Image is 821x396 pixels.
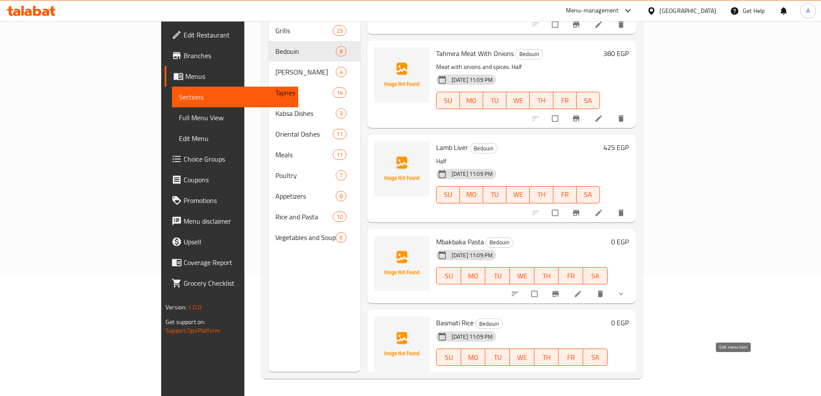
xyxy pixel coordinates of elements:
div: items [333,150,347,160]
span: Select to update [547,205,565,221]
button: MO [461,267,486,284]
button: Branch-specific-item [546,284,567,303]
a: Edit Restaurant [165,25,298,45]
span: 11 [333,151,346,159]
span: MO [463,188,480,201]
button: MO [461,349,486,366]
span: 8 [336,192,346,200]
p: Meat with onions and spices. Half [436,62,600,72]
span: Appetizers [275,191,336,201]
span: SU [440,351,458,364]
span: [DATE] 11:09 PM [448,333,496,341]
span: Bedouin [275,46,336,56]
span: 1.0.0 [188,302,201,313]
span: Full Menu View [179,112,291,123]
div: items [336,232,347,243]
a: Choice Groups [165,149,298,169]
button: FR [553,186,577,203]
button: TU [483,186,506,203]
span: 7 [336,171,346,180]
button: WE [510,267,534,284]
span: TU [487,188,503,201]
span: Bedouin [486,237,513,247]
div: Poultry [275,170,336,181]
button: SA [583,349,608,366]
div: items [336,46,347,56]
span: SA [580,94,596,107]
a: Menus [165,66,298,87]
span: [DATE] 11:09 PM [448,251,496,259]
span: Branches [184,50,291,61]
span: SU [440,94,456,107]
span: Kabsa Dishes [275,108,336,118]
a: Coverage Report [165,252,298,273]
button: TH [530,92,553,109]
button: SU [436,92,460,109]
span: WE [513,351,531,364]
span: Mbakbaka Pasta [436,235,484,248]
span: WE [510,94,526,107]
span: MO [465,351,482,364]
div: Menu-management [566,6,619,16]
span: [DATE] 11:09 PM [448,76,496,84]
span: 4 [336,68,346,76]
img: Lamb Liver [374,141,429,196]
button: MO [460,92,483,109]
span: WE [510,188,526,201]
span: TH [533,94,549,107]
div: items [333,212,347,222]
button: delete [612,109,632,128]
a: Coupons [165,169,298,190]
div: items [336,191,347,201]
h6: 0 EGP [611,236,629,248]
span: Bedouin [470,143,497,153]
button: WE [510,349,534,366]
span: TU [487,94,503,107]
div: Vegetables and Soup6 [268,227,360,248]
div: items [336,170,347,181]
a: Upsell [165,231,298,252]
button: Branch-specific-item [567,203,587,222]
a: Edit menu item [594,20,605,29]
button: Branch-specific-item [546,366,567,385]
span: TH [538,270,556,282]
button: show more [612,284,632,303]
span: MO [463,94,480,107]
div: Grills [275,25,333,36]
span: Edit Restaurant [184,30,291,40]
span: Sections [179,92,291,102]
img: Basmati Rice [374,317,429,372]
button: SA [577,186,600,203]
a: Edit Menu [172,128,298,149]
a: Menu disclaimer [165,211,298,231]
button: TH [530,186,553,203]
h6: 425 EGP [603,141,629,153]
button: FR [553,92,577,109]
span: Select to update [526,286,544,302]
div: [GEOGRAPHIC_DATA] [659,6,716,16]
a: Edit menu item [594,209,605,217]
img: Tahmira Meat With Onions [374,47,429,103]
span: Select to update [547,110,565,127]
button: SA [577,92,600,109]
button: WE [506,92,530,109]
nav: Menu sections [268,17,360,251]
div: Poultry7 [268,165,360,186]
span: Version: [165,302,187,313]
button: FR [559,267,583,284]
button: WE [506,186,530,203]
span: [DATE] 11:09 PM [448,170,496,178]
span: 8 [336,47,346,56]
span: MO [465,270,482,282]
span: TU [489,270,506,282]
div: Rice and Pasta10 [268,206,360,227]
div: Tajines14 [268,82,360,103]
span: 14 [333,89,346,97]
span: TH [533,188,549,201]
button: Branch-specific-item [567,15,587,34]
a: Grocery Checklist [165,273,298,293]
a: Sections [172,87,298,107]
span: Meals [275,150,333,160]
span: SU [440,270,458,282]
